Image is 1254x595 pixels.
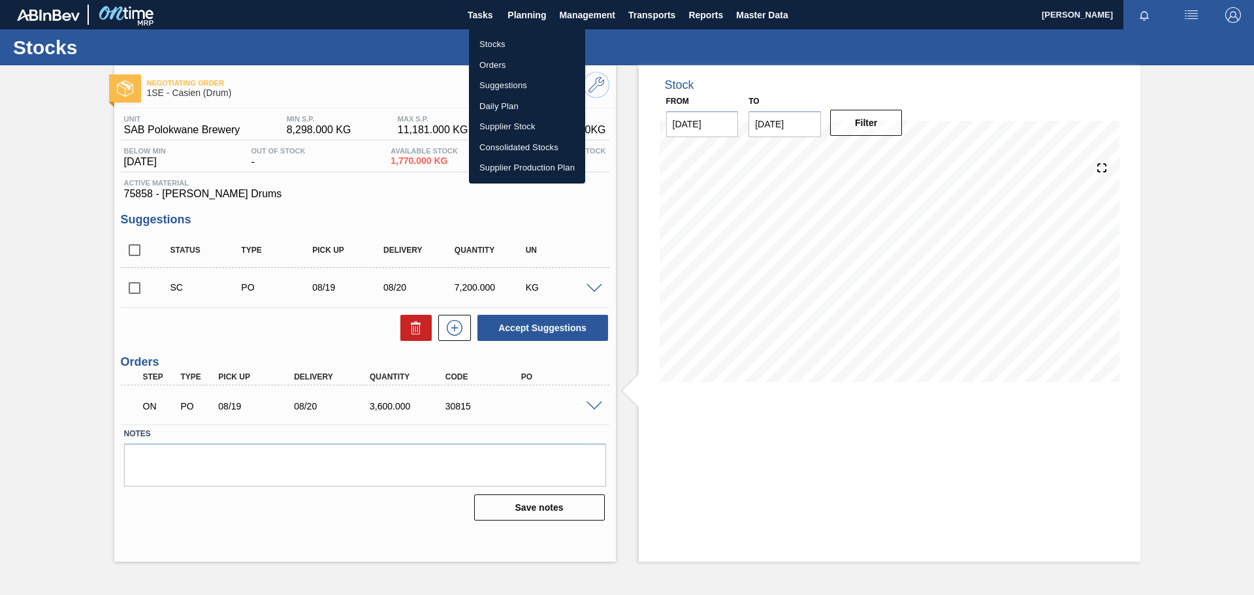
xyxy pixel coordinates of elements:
[469,75,585,96] a: Suggestions
[469,34,585,55] a: Stocks
[469,137,585,158] a: Consolidated Stocks
[469,96,585,117] a: Daily Plan
[469,157,585,178] a: Supplier Production Plan
[469,55,585,76] a: Orders
[469,116,585,137] a: Supplier Stock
